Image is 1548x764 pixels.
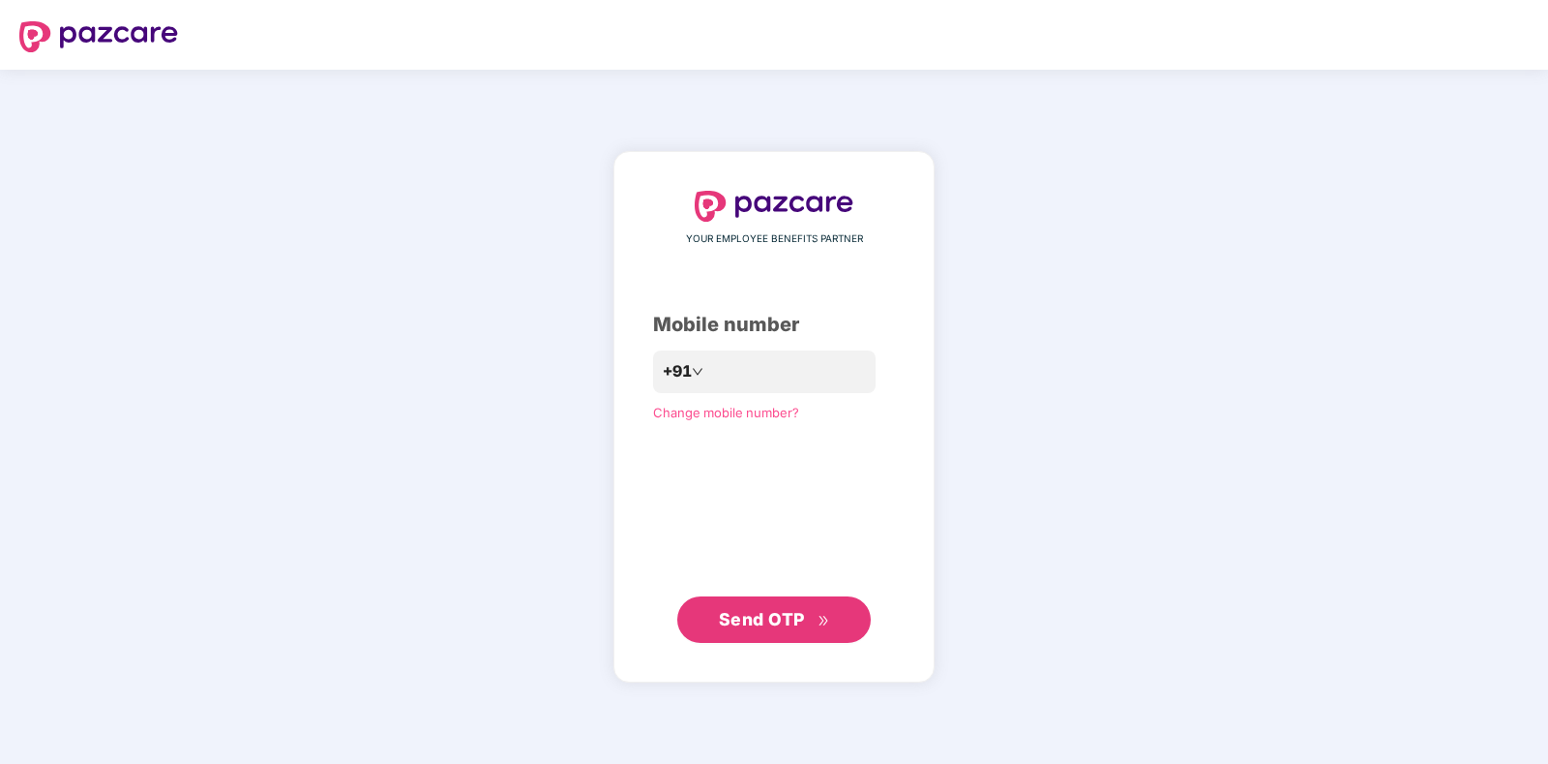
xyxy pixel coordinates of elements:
a: Change mobile number? [653,405,799,420]
img: logo [695,191,853,222]
img: logo [19,21,178,52]
span: Send OTP [719,609,805,629]
span: double-right [818,615,830,627]
span: +91 [663,359,692,383]
button: Send OTPdouble-right [677,596,871,643]
div: Mobile number [653,310,895,340]
span: YOUR EMPLOYEE BENEFITS PARTNER [686,231,863,247]
span: down [692,366,703,378]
